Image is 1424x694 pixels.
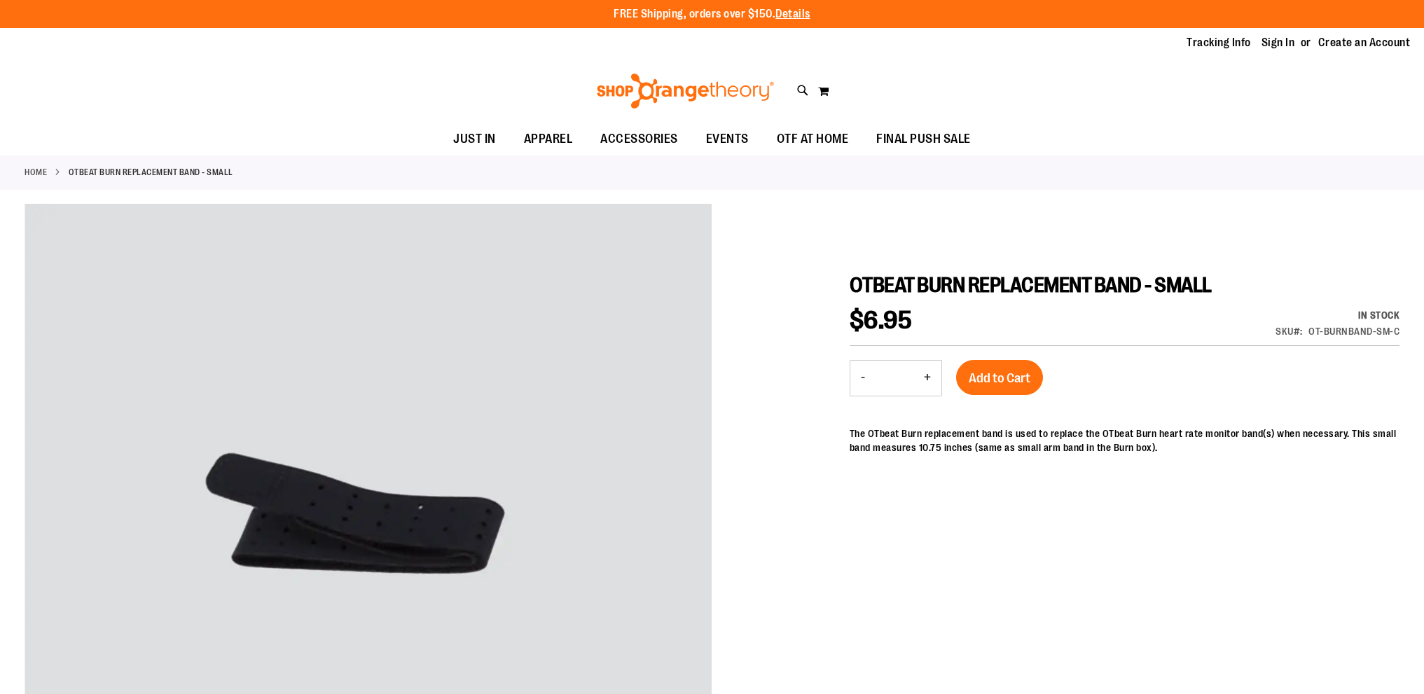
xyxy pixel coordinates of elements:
[850,306,913,335] span: $6.95
[600,123,678,155] span: ACCESSORIES
[763,123,863,155] a: OTF AT HOME
[850,426,1399,454] p: The OTbeat Burn replacement band is used to replace the OTbeat Burn heart rate monitor band(s) wh...
[850,361,876,396] button: Decrease product quantity
[969,370,1030,386] span: Add to Cart
[614,6,810,22] p: FREE Shipping, orders over $150.
[876,361,913,395] input: Product quantity
[862,123,985,155] a: FINAL PUSH SALE
[1358,310,1399,321] span: In stock
[692,123,763,155] a: EVENTS
[1308,324,1399,338] div: OT-BURNBAND-SM-C
[777,123,849,155] span: OTF AT HOME
[25,166,47,179] a: Home
[913,361,941,396] button: Increase product quantity
[1187,35,1251,50] a: Tracking Info
[706,123,749,155] span: EVENTS
[1276,308,1399,322] div: Availability
[956,360,1043,395] button: Add to Cart
[453,123,496,155] span: JUST IN
[595,74,776,109] img: Shop Orangetheory
[1261,35,1295,50] a: Sign In
[1318,35,1411,50] a: Create an Account
[850,273,1212,297] span: OTBEAT BURN REPLACEMENT BAND - SMALL
[1276,326,1303,337] strong: SKU
[439,123,510,155] a: JUST IN
[69,166,233,179] strong: OTBEAT BURN REPLACEMENT BAND - SMALL
[524,123,573,155] span: APPAREL
[876,123,971,155] span: FINAL PUSH SALE
[775,8,810,20] a: Details
[510,123,587,155] a: APPAREL
[586,123,692,155] a: ACCESSORIES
